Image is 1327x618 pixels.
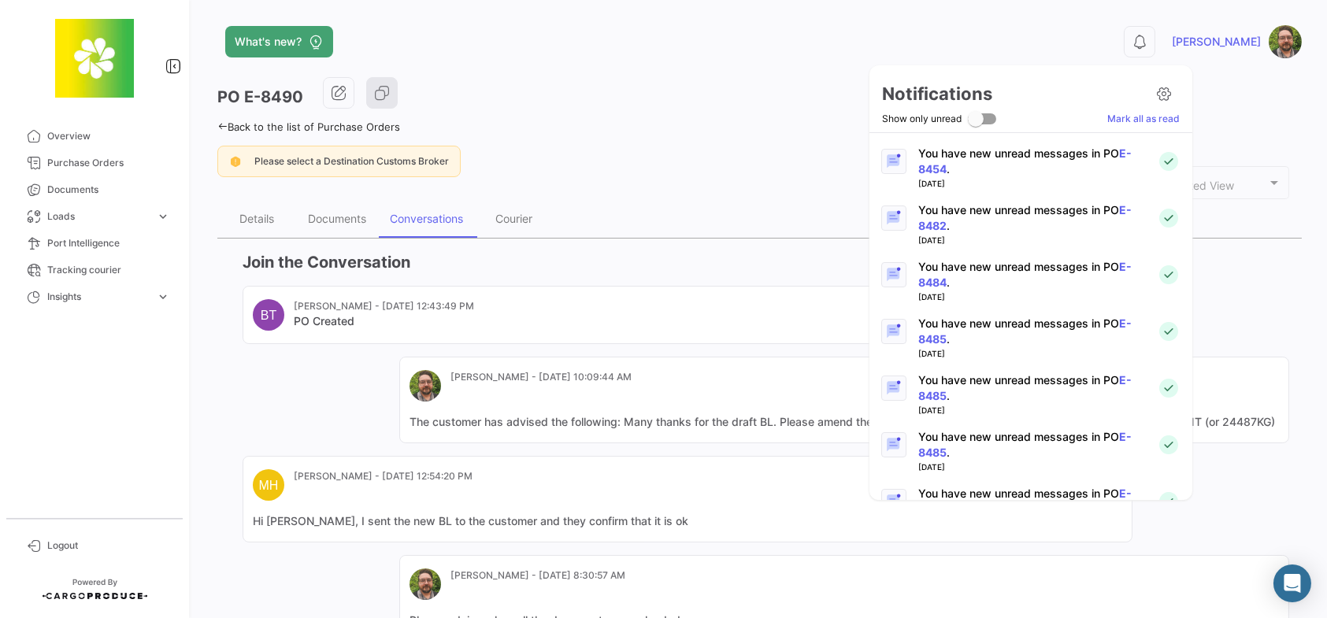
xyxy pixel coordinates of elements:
[882,109,962,128] span: Show only unread
[918,202,1144,234] p: You have new unread messages in PO .
[918,347,945,360] div: [DATE]
[887,154,901,168] img: Notification icon
[918,290,945,303] div: [DATE]
[918,372,1144,404] p: You have new unread messages in PO .
[918,486,1144,517] p: You have new unread messages in PO .
[918,203,1132,232] a: E-8482
[1159,435,1178,454] img: success-check.svg
[918,404,945,416] div: [DATE]
[918,234,945,246] div: [DATE]
[887,210,901,225] img: Notification icon
[918,146,1132,176] a: E-8454
[887,267,901,282] img: Notification icon
[918,146,1144,177] p: You have new unread messages in PO .
[1159,152,1178,171] img: success-check.svg
[1159,379,1178,398] img: success-check.svg
[918,373,1132,402] a: E-8485
[918,259,1144,290] p: You have new unread messages in PO .
[918,461,945,473] div: [DATE]
[1159,209,1178,228] img: success-check.svg
[918,429,1144,461] p: You have new unread messages in PO .
[918,316,1144,347] p: You have new unread messages in PO .
[1159,492,1178,511] img: success-check.svg
[882,83,992,105] h2: Notifications
[1159,265,1178,284] img: success-check.svg
[918,260,1132,289] a: E-8484
[1159,322,1178,341] img: success-check.svg
[887,437,901,452] img: Notification icon
[1273,564,1311,602] div: Abrir Intercom Messenger
[887,324,901,339] img: Notification icon
[918,316,1132,346] a: E-8485
[1107,112,1180,126] a: Mark all as read
[887,380,901,395] img: Notification icon
[887,494,901,509] img: Notification icon
[918,177,945,190] div: [DATE]
[918,430,1132,459] a: E-8485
